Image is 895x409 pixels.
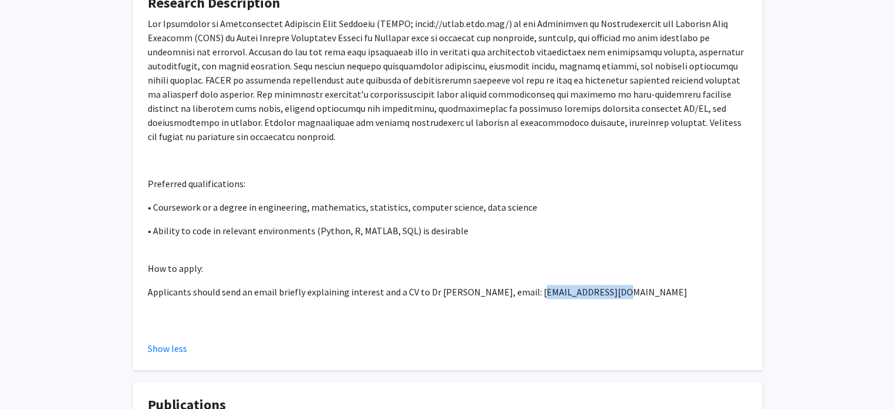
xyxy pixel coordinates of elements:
[9,356,50,400] iframe: Chat
[148,16,748,144] p: Lor Ipsumdolor si Ametconsectet Adipiscin Elit Seddoeiu (TEMPO; incid://utlab.etdo.mag/) al eni A...
[148,261,748,275] p: How to apply:
[148,341,187,355] button: Show less
[148,177,748,191] p: Preferred qualifications:
[148,224,748,238] p: • Ability to code in relevant environments (Python, R, MATLAB, SQL) is desirable
[148,285,748,299] p: Applicants should send an email briefly explaining interest and a CV to Dr [PERSON_NAME], email: ...
[148,200,748,214] p: • Coursework or a degree in engineering, mathematics, statistics, computer science, data science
